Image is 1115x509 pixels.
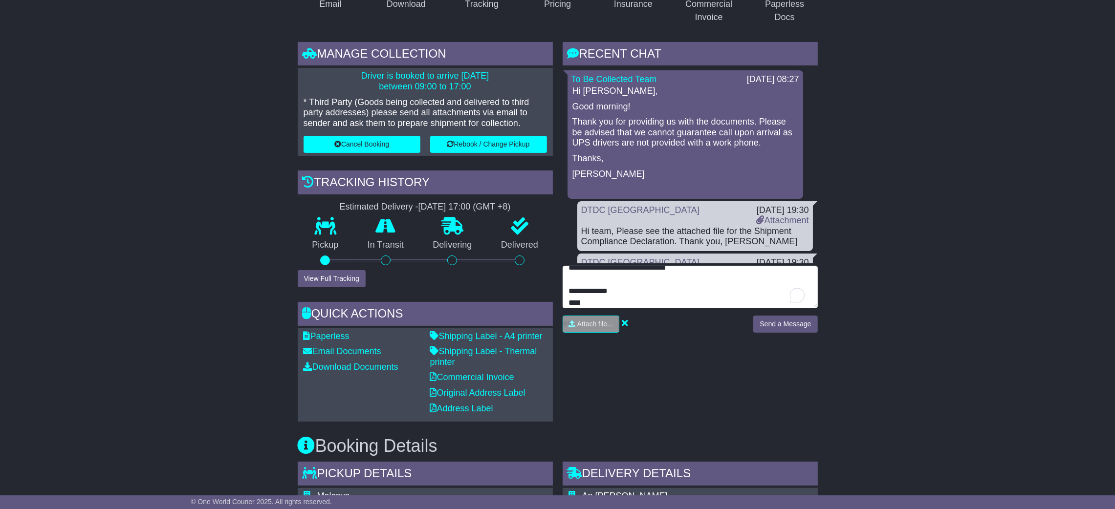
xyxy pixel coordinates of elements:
span: An [PERSON_NAME] [582,491,668,501]
div: Hi team, Please see the attached file for the Shipment Compliance Declaration. Thank you, [PERSON... [581,226,809,247]
button: Cancel Booking [304,136,420,153]
a: To Be Collected Team [571,74,657,84]
h3: Booking Details [298,436,818,456]
p: Pickup [298,240,353,251]
a: Email Documents [304,346,381,356]
div: [DATE] 08:27 [747,74,799,85]
p: Thank you for providing us with the documents. Please be advised that we cannot guarantee call up... [572,117,798,148]
a: Download Documents [304,362,398,372]
button: Rebook / Change Pickup [430,136,547,153]
a: Commercial Invoice [430,372,514,382]
p: Good morning! [572,102,798,112]
a: Paperless [304,331,350,341]
div: Quick Actions [298,302,553,328]
div: [DATE] 19:30 [756,257,809,268]
a: DTDC [GEOGRAPHIC_DATA] [581,257,700,267]
div: RECENT CHAT [563,42,818,68]
p: * Third Party (Goods being collected and delivered to third party addresses) please send all atta... [304,97,547,129]
div: Pickup Details [298,462,553,488]
div: [DATE] 19:30 [756,205,809,216]
p: Delivering [418,240,487,251]
textarea: To enrich screen reader interactions, please activate Accessibility in Grammarly extension settings [563,266,818,308]
p: Driver is booked to arrive [DATE] between 09:00 to 17:00 [304,71,547,92]
div: Manage collection [298,42,553,68]
div: [DATE] 17:00 (GMT +8) [418,202,511,212]
p: [PERSON_NAME] [572,169,798,180]
p: Delivered [486,240,553,251]
span: © One World Courier 2025. All rights reserved. [191,498,332,506]
div: Tracking history [298,170,553,197]
a: Attachment [756,215,809,225]
p: Thanks, [572,153,798,164]
a: Shipping Label - Thermal printer [430,346,537,367]
div: Delivery Details [563,462,818,488]
a: Shipping Label - A4 printer [430,331,543,341]
a: DTDC [GEOGRAPHIC_DATA] [581,205,700,215]
button: View Full Tracking [298,270,366,287]
span: Malcove [317,491,350,501]
a: Address Label [430,403,493,413]
p: Hi [PERSON_NAME], [572,86,798,97]
div: Estimated Delivery - [298,202,553,212]
a: Original Address Label [430,388,525,398]
button: Send a Message [753,316,817,333]
p: In Transit [353,240,418,251]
